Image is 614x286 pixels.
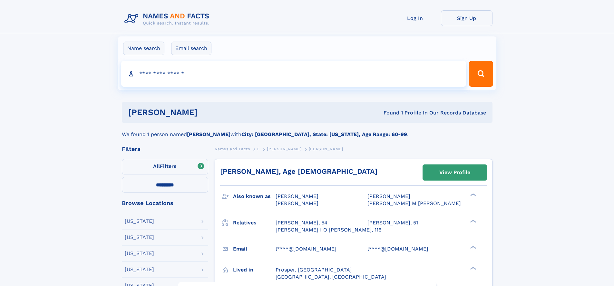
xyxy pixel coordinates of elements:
[276,274,386,280] span: [GEOGRAPHIC_DATA], [GEOGRAPHIC_DATA]
[469,266,476,270] div: ❯
[121,61,466,87] input: search input
[423,165,487,180] a: View Profile
[389,10,441,26] a: Log In
[276,193,318,199] span: [PERSON_NAME]
[125,251,154,256] div: [US_STATE]
[367,193,410,199] span: [PERSON_NAME]
[215,145,250,153] a: Names and Facts
[128,108,291,116] h1: [PERSON_NAME]
[469,193,476,197] div: ❯
[276,267,352,273] span: Prosper, [GEOGRAPHIC_DATA]
[469,245,476,249] div: ❯
[233,191,276,202] h3: Also known as
[125,219,154,224] div: [US_STATE]
[367,219,418,226] a: [PERSON_NAME], 51
[233,243,276,254] h3: Email
[153,163,160,169] span: All
[267,147,301,151] span: [PERSON_NAME]
[267,145,301,153] a: [PERSON_NAME]
[276,200,318,206] span: [PERSON_NAME]
[125,267,154,272] div: [US_STATE]
[257,145,260,153] a: F
[122,200,208,206] div: Browse Locations
[123,42,164,55] label: Name search
[171,42,211,55] label: Email search
[233,264,276,275] h3: Lived in
[290,109,486,116] div: Found 1 Profile In Our Records Database
[122,10,215,28] img: Logo Names and Facts
[122,146,208,152] div: Filters
[220,167,377,175] a: [PERSON_NAME], Age [DEMOGRAPHIC_DATA]
[257,147,260,151] span: F
[441,10,492,26] a: Sign Up
[122,123,492,138] div: We found 1 person named with .
[469,61,493,87] button: Search Button
[439,165,470,180] div: View Profile
[276,226,382,233] a: [PERSON_NAME] I O [PERSON_NAME], 116
[309,147,343,151] span: [PERSON_NAME]
[241,131,407,137] b: City: [GEOGRAPHIC_DATA], State: [US_STATE], Age Range: 60-99
[125,235,154,240] div: [US_STATE]
[122,159,208,174] label: Filters
[276,219,327,226] a: [PERSON_NAME], 54
[187,131,230,137] b: [PERSON_NAME]
[367,200,461,206] span: [PERSON_NAME] M [PERSON_NAME]
[469,219,476,223] div: ❯
[233,217,276,228] h3: Relatives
